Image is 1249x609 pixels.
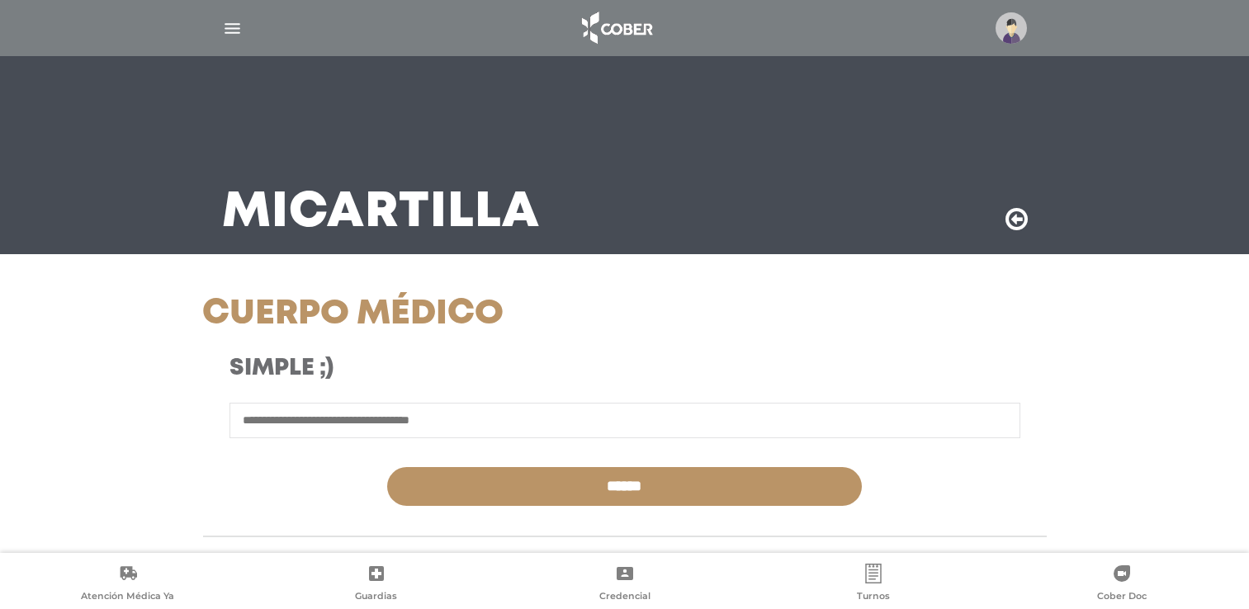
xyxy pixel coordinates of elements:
a: Atención Médica Ya [3,564,252,606]
h3: Simple ;) [229,355,731,383]
span: Turnos [857,590,890,605]
span: Guardias [355,590,397,605]
a: Guardias [252,564,500,606]
span: Credencial [599,590,651,605]
a: Turnos [749,564,997,606]
span: Atención Médica Ya [81,590,174,605]
img: Cober_menu-lines-white.svg [222,18,243,39]
a: Cober Doc [997,564,1246,606]
img: profile-placeholder.svg [996,12,1027,44]
img: logo_cober_home-white.png [573,8,660,48]
a: Credencial [500,564,749,606]
h1: Cuerpo Médico [202,294,758,335]
h3: Mi Cartilla [222,191,540,234]
span: Cober Doc [1097,590,1147,605]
